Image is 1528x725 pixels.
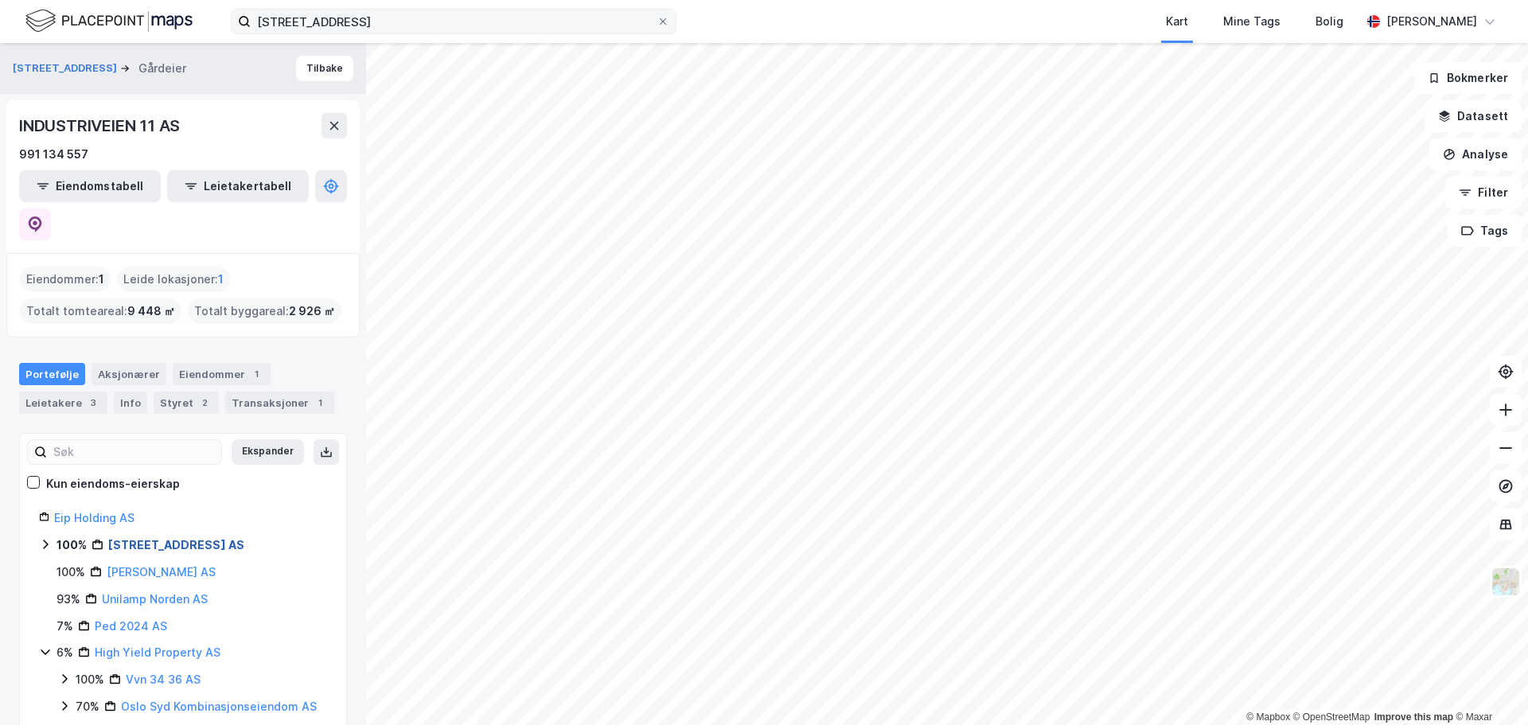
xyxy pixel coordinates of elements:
[1246,711,1290,723] a: Mapbox
[114,392,147,414] div: Info
[197,395,212,411] div: 2
[1425,100,1522,132] button: Datasett
[76,670,104,689] div: 100%
[76,697,99,716] div: 70%
[296,56,353,81] button: Tilbake
[19,392,107,414] div: Leietakere
[1448,649,1528,725] iframe: Chat Widget
[54,511,134,524] a: Eip Holding AS
[1445,177,1522,209] button: Filter
[1166,12,1188,31] div: Kart
[173,363,271,385] div: Eiendommer
[154,392,219,414] div: Styret
[188,298,341,324] div: Totalt byggareal :
[19,145,88,164] div: 991 134 557
[99,270,104,289] span: 1
[312,395,328,411] div: 1
[57,643,73,662] div: 6%
[19,363,85,385] div: Portefølje
[13,60,120,76] button: [STREET_ADDRESS]
[102,592,208,606] a: Unilamp Norden AS
[1414,62,1522,94] button: Bokmerker
[1293,711,1370,723] a: OpenStreetMap
[225,392,334,414] div: Transaksjoner
[1223,12,1280,31] div: Mine Tags
[218,270,224,289] span: 1
[1316,12,1343,31] div: Bolig
[1448,215,1522,247] button: Tags
[248,366,264,382] div: 1
[1374,711,1453,723] a: Improve this map
[20,267,111,292] div: Eiendommer :
[126,672,201,686] a: Vvn 34 36 AS
[20,298,181,324] div: Totalt tomteareal :
[127,302,175,321] span: 9 448 ㎡
[57,617,73,636] div: 7%
[19,170,161,202] button: Eiendomstabell
[167,170,309,202] button: Leietakertabell
[232,439,304,465] button: Ekspander
[117,267,230,292] div: Leide lokasjoner :
[138,59,186,78] div: Gårdeier
[108,538,244,552] a: [STREET_ADDRESS] AS
[46,474,180,493] div: Kun eiendoms-eierskap
[1491,567,1521,597] img: Z
[1448,649,1528,725] div: Kontrollprogram for chat
[57,563,85,582] div: 100%
[92,363,166,385] div: Aksjonærer
[95,645,220,659] a: High Yield Property AS
[25,7,193,35] img: logo.f888ab2527a4732fd821a326f86c7f29.svg
[47,440,221,464] input: Søk
[107,565,216,579] a: [PERSON_NAME] AS
[57,590,80,609] div: 93%
[1386,12,1477,31] div: [PERSON_NAME]
[95,619,167,633] a: Ped 2024 AS
[251,10,657,33] input: Søk på adresse, matrikkel, gårdeiere, leietakere eller personer
[57,536,87,555] div: 100%
[121,700,317,713] a: Oslo Syd Kombinasjonseiendom AS
[85,395,101,411] div: 3
[1429,138,1522,170] button: Analyse
[289,302,335,321] span: 2 926 ㎡
[19,113,183,138] div: INDUSTRIVEIEN 11 AS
